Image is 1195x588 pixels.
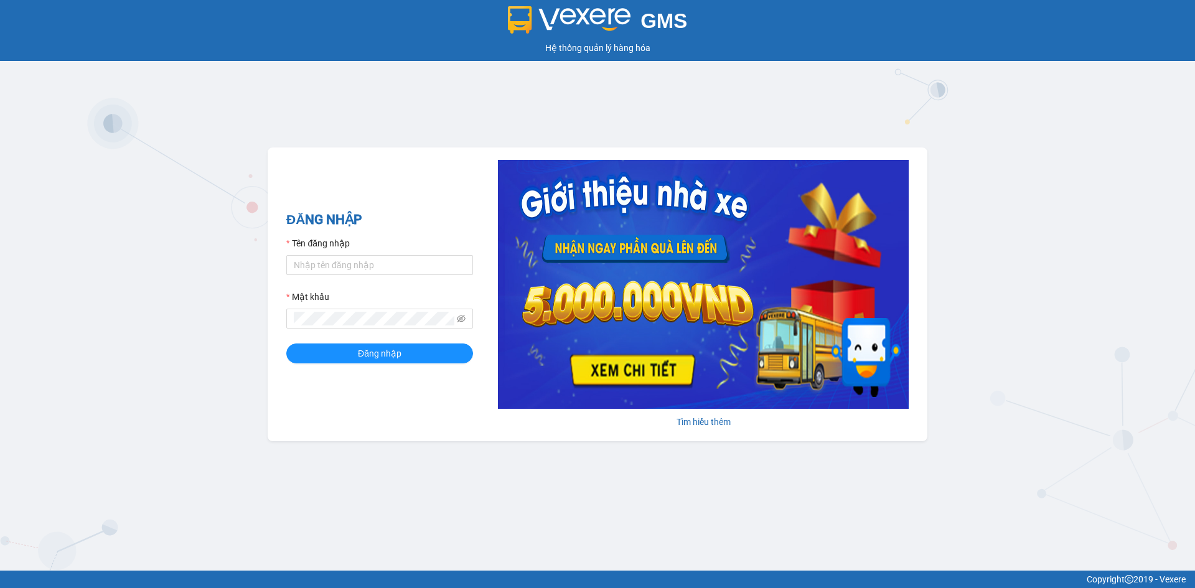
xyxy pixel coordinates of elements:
a: GMS [508,19,688,29]
div: Tìm hiểu thêm [498,415,909,429]
div: Copyright 2019 - Vexere [9,572,1186,586]
img: logo 2 [508,6,631,34]
h2: ĐĂNG NHẬP [286,210,473,230]
button: Đăng nhập [286,343,473,363]
div: Hệ thống quản lý hàng hóa [3,41,1192,55]
span: eye-invisible [457,314,466,323]
label: Mật khẩu [286,290,329,304]
input: Tên đăng nhập [286,255,473,275]
label: Tên đăng nhập [286,236,350,250]
span: copyright [1125,575,1133,584]
span: GMS [640,9,687,32]
input: Mật khẩu [294,312,454,325]
img: banner-0 [498,160,909,409]
span: Đăng nhập [358,347,401,360]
